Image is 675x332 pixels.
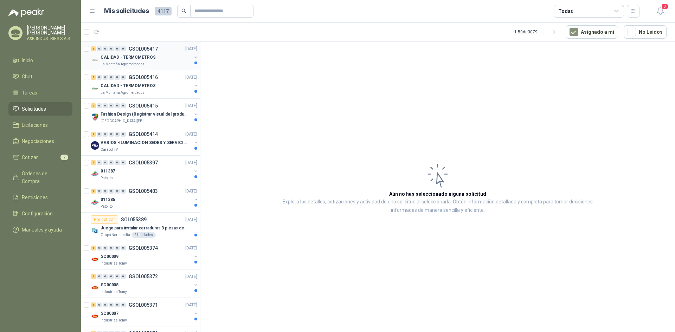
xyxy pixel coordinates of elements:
[91,73,199,96] a: 2 0 0 0 0 0 GSOL005416[DATE] Company LogoCALIDAD - TERMOMETROSLa Montaña Agromercados
[103,46,108,51] div: 0
[91,130,199,152] a: 2 0 0 0 0 0 GSOL005414[DATE] Company LogoVARIOS -ILUMINACION SEDES Y SERVICIOSCaracol TV
[271,198,605,215] p: Explora los detalles, cotizaciones y actividad de una solicitud al seleccionarla. Obtén informaci...
[91,84,99,93] img: Company Logo
[97,160,102,165] div: 0
[109,246,114,250] div: 0
[103,103,108,108] div: 0
[97,302,102,307] div: 0
[101,118,145,124] p: [GEOGRAPHIC_DATA][PERSON_NAME]
[121,274,126,279] div: 0
[22,89,37,97] span: Tareas
[91,274,96,279] div: 1
[103,132,108,137] div: 0
[185,302,197,308] p: [DATE]
[389,190,486,198] h3: Aún no has seleccionado niguna solicitud
[8,118,72,132] a: Licitaciones
[185,103,197,109] p: [DATE]
[101,54,155,61] p: CALIDAD - TERMOMETROS
[514,26,560,38] div: 1 - 50 de 3079
[22,170,66,185] span: Órdenes de Compra
[155,7,172,15] span: 4117
[103,302,108,307] div: 0
[654,5,667,18] button: 3
[129,160,158,165] p: GSOL005397
[129,246,158,250] p: GSOL005374
[103,189,108,194] div: 0
[60,155,68,160] span: 2
[129,132,158,137] p: GSOL005414
[185,46,197,52] p: [DATE]
[115,160,120,165] div: 0
[91,227,99,235] img: Company Logo
[129,274,158,279] p: GSOL005372
[91,103,96,108] div: 2
[115,302,120,307] div: 0
[22,154,38,161] span: Cotizar
[121,189,126,194] div: 0
[91,46,96,51] div: 1
[109,274,114,279] div: 0
[22,210,53,217] span: Configuración
[185,188,197,195] p: [DATE]
[101,83,155,89] p: CALIDAD - TERMOMETROS
[103,274,108,279] div: 0
[101,261,127,266] p: Industrias Tomy
[91,284,99,292] img: Company Logo
[91,113,99,121] img: Company Logo
[109,160,114,165] div: 0
[101,139,188,146] p: VARIOS -ILUMINACION SEDES Y SERVICIOS
[27,37,72,41] p: A&B INDUSTRIES S.A.S
[101,253,118,260] p: SC00009
[91,132,96,137] div: 2
[181,8,186,13] span: search
[109,75,114,80] div: 0
[101,318,127,323] p: Industrias Tomy
[129,189,158,194] p: GSOL005403
[121,217,147,222] p: SOL055389
[22,73,32,80] span: Chat
[185,216,197,223] p: [DATE]
[129,75,158,80] p: GSOL005416
[101,175,112,181] p: Patojito
[81,213,200,241] a: Por cotizarSOL055389[DATE] Company LogoJuego para instalar cerraduras 3 piezas de acero al carbon...
[103,75,108,80] div: 0
[8,167,72,188] a: Órdenes de Compra
[109,189,114,194] div: 0
[115,189,120,194] div: 0
[91,45,199,67] a: 1 0 0 0 0 0 GSOL005417[DATE] Company LogoCALIDAD - TERMOMETROSLa Montaña Agromercados
[101,168,115,175] p: 011387
[121,302,126,307] div: 0
[121,46,126,51] div: 0
[101,147,118,152] p: Caracol TV
[185,74,197,81] p: [DATE]
[129,103,158,108] p: GSOL005415
[101,289,127,295] p: Industrias Tomy
[104,6,149,16] h1: Mis solicitudes
[185,160,197,166] p: [DATE]
[91,301,199,323] a: 1 0 0 0 0 0 GSOL005371[DATE] Company LogoSC00007Industrias Tomy
[8,135,72,148] a: Negociaciones
[22,121,48,129] span: Licitaciones
[91,198,99,207] img: Company Logo
[115,274,120,279] div: 0
[91,189,96,194] div: 1
[91,141,99,150] img: Company Logo
[22,137,54,145] span: Negociaciones
[185,245,197,252] p: [DATE]
[101,310,118,317] p: SC00007
[103,246,108,250] div: 0
[624,25,667,39] button: No Leídos
[101,232,130,238] p: Grupo Normandía
[129,46,158,51] p: GSOL005417
[115,46,120,51] div: 0
[97,46,102,51] div: 0
[91,215,118,224] div: Por cotizar
[91,246,96,250] div: 1
[8,54,72,67] a: Inicio
[97,274,102,279] div: 0
[91,158,199,181] a: 2 0 0 0 0 0 GSOL005397[DATE] Company Logo011387Patojito
[661,3,669,10] span: 3
[115,246,120,250] div: 0
[103,160,108,165] div: 0
[8,86,72,99] a: Tareas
